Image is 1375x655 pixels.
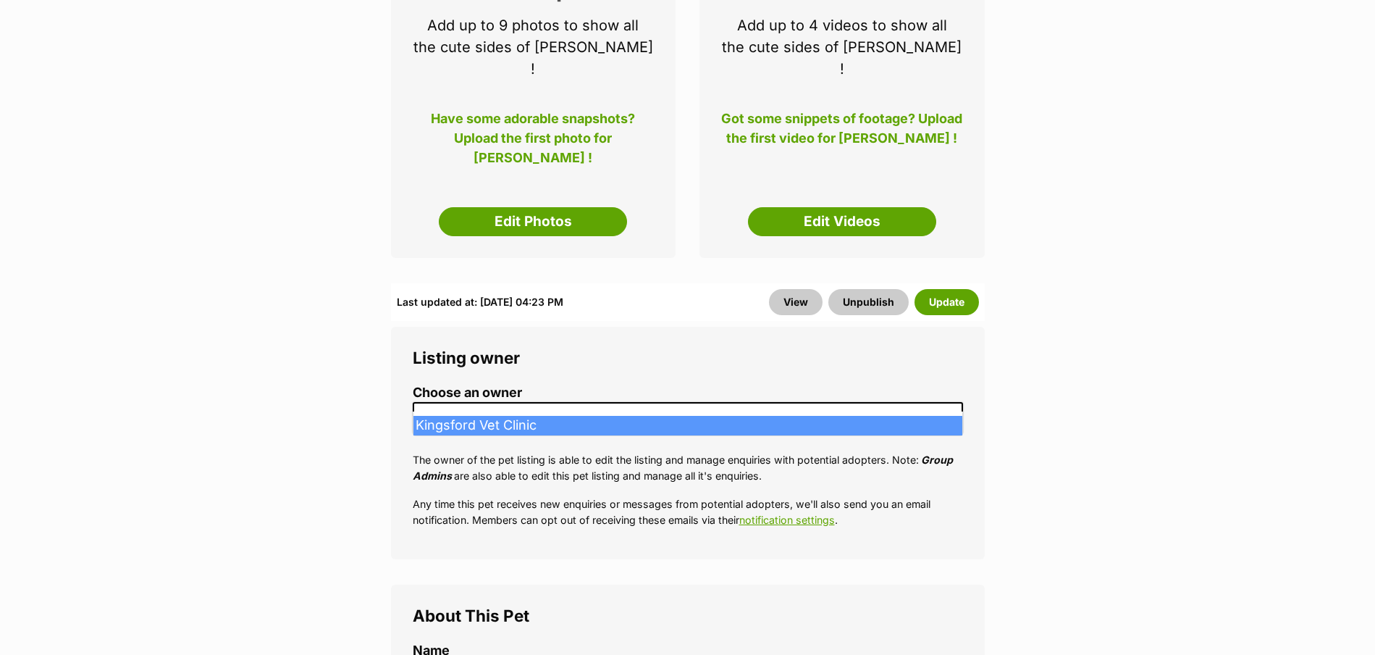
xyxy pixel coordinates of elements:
[413,402,963,434] span: Kingsford Vet Clinic
[413,496,963,527] p: Any time this pet receives new enquiries or messages from potential adopters, we'll also send you...
[769,289,823,315] a: View
[721,14,963,80] p: Add up to 4 videos to show all the cute sides of [PERSON_NAME] !
[413,606,529,625] span: About This Pet
[439,207,627,236] a: Edit Photos
[721,109,963,157] p: Got some snippets of footage? Upload the first video for [PERSON_NAME] !
[413,416,962,435] li: Kingsford Vet Clinic
[397,289,563,315] div: Last updated at: [DATE] 04:23 PM
[413,385,963,401] label: Choose an owner
[914,289,979,315] button: Update
[413,109,655,157] p: Have some adorable snapshots? Upload the first photo for [PERSON_NAME] !
[828,289,909,315] button: Unpublish
[413,454,953,481] em: Group Admins
[414,408,555,428] span: Kingsford Vet Clinic
[748,207,936,236] a: Edit Videos
[413,14,655,80] p: Add up to 9 photos to show all the cute sides of [PERSON_NAME] !
[413,452,963,483] p: The owner of the pet listing is able to edit the listing and manage enquiries with potential adop...
[413,348,520,367] span: Listing owner
[739,514,835,526] a: notification settings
